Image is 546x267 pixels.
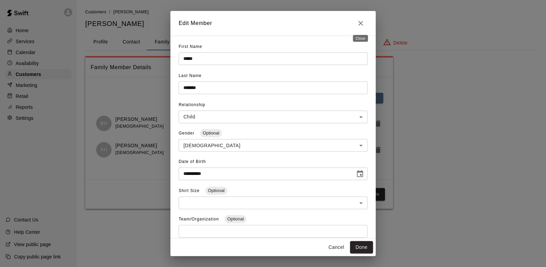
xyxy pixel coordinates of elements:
[179,111,367,123] div: Child
[224,216,246,221] span: Optional
[205,188,227,193] span: Optional
[170,11,376,36] h2: Edit Member
[179,73,201,78] span: Last Name
[179,217,220,221] span: Team/Organization
[179,139,367,152] div: [DEMOGRAPHIC_DATA]
[200,130,222,136] span: Optional
[325,241,347,254] button: Cancel
[354,16,367,30] button: Close
[179,44,202,49] span: First Name
[179,131,196,136] span: Gender
[350,241,373,254] button: Done
[179,159,206,164] span: Date of Birth
[353,167,367,181] button: Choose date, selected date is Aug 17, 2011
[179,102,205,107] span: Relationship
[353,35,368,42] div: Close
[179,188,201,193] span: Shirt Size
